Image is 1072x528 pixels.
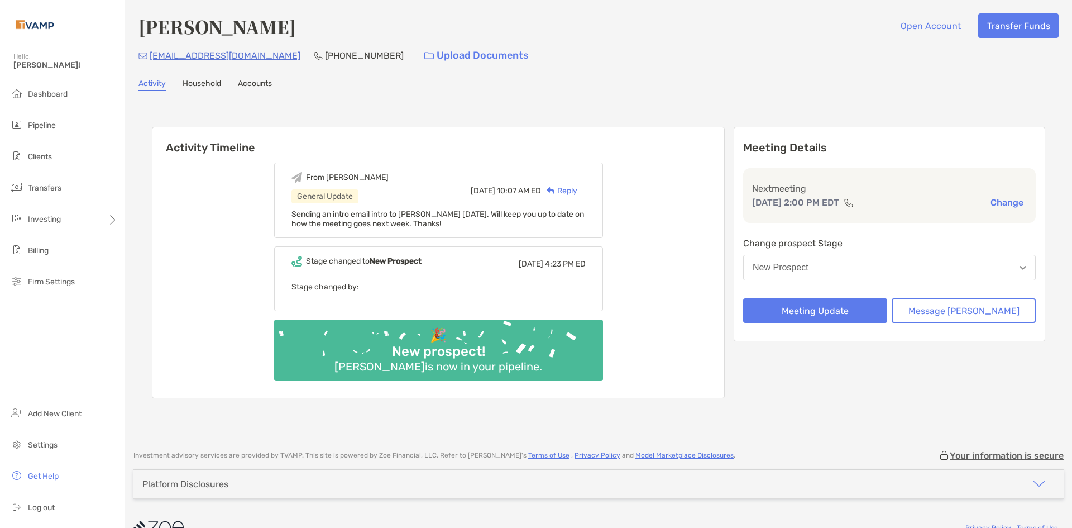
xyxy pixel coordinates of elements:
p: Meeting Details [743,141,1036,155]
a: Accounts [238,79,272,91]
div: Stage changed to [306,256,422,266]
img: settings icon [10,437,23,451]
a: Privacy Policy [575,451,620,459]
p: [PHONE_NUMBER] [325,49,404,63]
span: Firm Settings [28,277,75,287]
img: logout icon [10,500,23,513]
img: Email Icon [138,53,147,59]
a: Activity [138,79,166,91]
img: investing icon [10,212,23,225]
img: Event icon [291,256,302,267]
span: 10:07 AM ED [497,186,541,196]
div: From [PERSON_NAME] [306,173,389,182]
img: Zoe Logo [13,4,56,45]
span: [DATE] [519,259,543,269]
div: New Prospect [753,263,808,273]
h6: Activity Timeline [152,127,724,154]
button: New Prospect [743,255,1036,280]
button: Meeting Update [743,298,887,323]
span: Log out [28,503,55,512]
img: communication type [844,198,854,207]
img: Event icon [291,172,302,183]
span: [PERSON_NAME]! [13,60,118,70]
img: pipeline icon [10,118,23,131]
a: Terms of Use [528,451,569,459]
img: Open dropdown arrow [1020,266,1026,270]
a: Model Marketplace Disclosures [635,451,734,459]
div: Reply [541,185,577,197]
a: Household [183,79,221,91]
button: Change [987,197,1027,208]
img: clients icon [10,149,23,163]
p: [EMAIL_ADDRESS][DOMAIN_NAME] [150,49,300,63]
p: Investment advisory services are provided by TVAMP . This site is powered by Zoe Financial, LLC. ... [133,451,735,460]
div: General Update [291,189,358,203]
a: Upload Documents [417,44,536,68]
p: Next meeting [752,182,1027,196]
img: firm-settings icon [10,274,23,288]
div: Platform Disclosures [142,479,228,489]
img: dashboard icon [10,87,23,100]
img: Confetti [274,320,603,372]
p: [DATE] 2:00 PM EDT [752,196,839,210]
p: Change prospect Stage [743,236,1036,250]
div: [PERSON_NAME] is now in your pipeline. [330,360,547,373]
span: Billing [28,246,49,255]
h4: [PERSON_NAME] [138,13,296,39]
div: 🎉 [425,327,451,344]
p: Your information is secure [950,450,1064,461]
span: Get Help [28,472,59,481]
div: New prospect! [387,344,490,360]
img: billing icon [10,243,23,256]
button: Transfer Funds [978,13,1059,38]
button: Open Account [892,13,969,38]
span: Dashboard [28,89,68,99]
img: icon arrow [1032,477,1046,491]
span: [DATE] [471,186,495,196]
img: Phone Icon [314,51,323,60]
span: Transfers [28,183,61,193]
img: button icon [424,52,434,60]
span: Investing [28,215,61,224]
p: Stage changed by: [291,280,586,294]
span: Settings [28,440,58,450]
b: New Prospect [370,256,422,266]
span: 4:23 PM ED [545,259,586,269]
span: Add New Client [28,409,82,418]
button: Message [PERSON_NAME] [892,298,1036,323]
img: add_new_client icon [10,406,23,420]
span: Clients [28,152,52,161]
span: Sending an intro email intro to [PERSON_NAME] [DATE]. Will keep you up to date on how the meeting... [291,210,584,229]
span: Pipeline [28,121,56,130]
img: get-help icon [10,469,23,482]
img: Reply icon [547,187,555,194]
img: transfers icon [10,180,23,194]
